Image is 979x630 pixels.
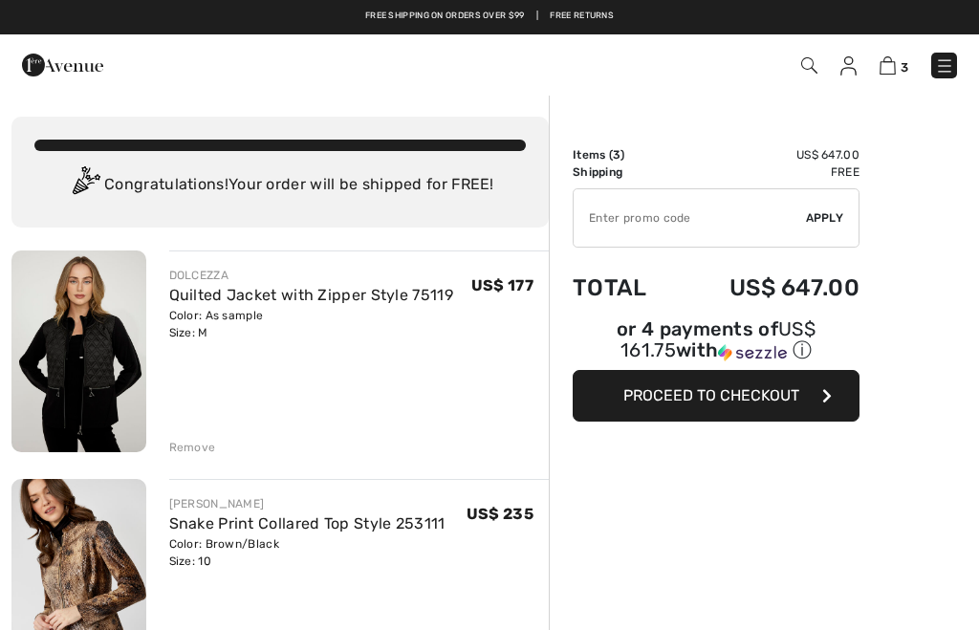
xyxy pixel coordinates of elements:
[536,10,538,23] span: |
[11,250,146,452] img: Quilted Jacket with Zipper Style 75119
[22,54,103,73] a: 1ère Avenue
[880,56,896,75] img: Shopping Bag
[880,54,908,76] a: 3
[471,276,533,294] span: US$ 177
[840,56,857,76] img: My Info
[169,307,453,341] div: Color: As sample Size: M
[573,255,677,320] td: Total
[550,10,614,23] a: Free Returns
[901,60,908,75] span: 3
[365,10,525,23] a: Free shipping on orders over $99
[22,46,103,84] img: 1ère Avenue
[169,286,453,304] a: Quilted Jacket with Zipper Style 75119
[34,166,526,205] div: Congratulations! Your order will be shipped for FREE!
[718,344,787,361] img: Sezzle
[573,163,677,181] td: Shipping
[677,255,859,320] td: US$ 647.00
[169,535,446,570] div: Color: Brown/Black Size: 10
[677,146,859,163] td: US$ 647.00
[573,320,859,363] div: or 4 payments of with
[613,148,620,162] span: 3
[573,146,677,163] td: Items ( )
[169,495,446,512] div: [PERSON_NAME]
[623,386,799,404] span: Proceed to Checkout
[467,505,533,523] span: US$ 235
[935,56,954,76] img: Menu
[66,166,104,205] img: Congratulation2.svg
[620,317,816,361] span: US$ 161.75
[169,439,216,456] div: Remove
[677,163,859,181] td: Free
[573,320,859,370] div: or 4 payments ofUS$ 161.75withSezzle Click to learn more about Sezzle
[573,370,859,422] button: Proceed to Checkout
[169,514,446,532] a: Snake Print Collared Top Style 253111
[574,189,806,247] input: Promo code
[806,209,844,227] span: Apply
[169,267,453,284] div: DOLCEZZA
[801,57,817,74] img: Search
